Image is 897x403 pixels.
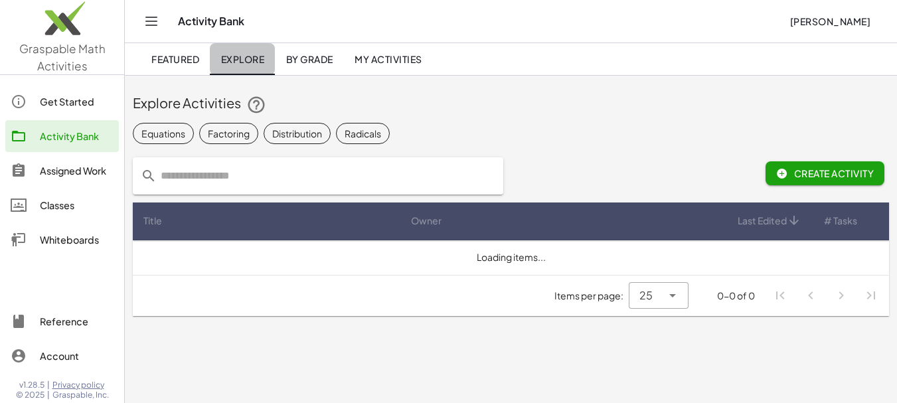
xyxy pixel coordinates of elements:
[151,53,199,65] span: Featured
[5,86,119,118] a: Get Started
[141,168,157,184] i: prepended action
[40,232,114,248] div: Whiteboards
[40,128,114,144] div: Activity Bank
[766,161,884,185] button: Create Activity
[141,11,162,32] button: Toggle navigation
[208,127,250,141] div: Factoring
[411,214,442,228] span: Owner
[143,214,162,228] span: Title
[220,53,264,65] span: Explore
[40,163,114,179] div: Assigned Work
[40,94,114,110] div: Get Started
[345,127,381,141] div: Radicals
[5,189,119,221] a: Classes
[789,15,870,27] span: [PERSON_NAME]
[779,9,881,33] button: [PERSON_NAME]
[16,390,44,400] span: © 2025
[639,287,653,303] span: 25
[47,390,50,400] span: |
[738,214,787,228] span: Last Edited
[47,380,50,390] span: |
[766,281,886,311] nav: Pagination Navigation
[141,127,185,141] div: Equations
[19,41,106,73] span: Graspable Math Activities
[5,120,119,152] a: Activity Bank
[40,197,114,213] div: Classes
[5,224,119,256] a: Whiteboards
[355,53,422,65] span: My Activities
[824,214,857,228] span: # Tasks
[5,305,119,337] a: Reference
[40,313,114,329] div: Reference
[40,348,114,364] div: Account
[19,380,44,390] span: v1.28.5
[272,127,322,141] div: Distribution
[133,240,889,275] td: Loading items...
[5,340,119,372] a: Account
[776,167,874,179] span: Create Activity
[285,53,333,65] span: By Grade
[554,289,629,303] span: Items per page:
[52,390,109,400] span: Graspable, Inc.
[133,94,889,115] div: Explore Activities
[52,380,109,390] a: Privacy policy
[717,289,755,303] div: 0-0 of 0
[5,155,119,187] a: Assigned Work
